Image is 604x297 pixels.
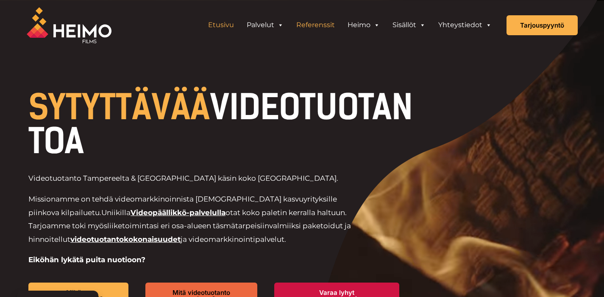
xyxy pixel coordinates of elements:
[28,90,416,158] h1: VIDEOTUOTANTOA
[28,255,145,264] strong: Eiköhän lykätä puita nuotioon?
[202,17,240,34] a: Etusivu
[70,235,181,244] a: videotuotantokokonaisuudet
[507,15,578,35] a: Tarjouspyyntö
[107,221,269,230] span: liiketoimintasi eri osa-alueen täsmätarpeisiin
[198,17,502,34] aside: Header Widget 1
[290,17,341,34] a: Referenssit
[28,172,359,185] p: Videotuotanto Tampereelta & [GEOGRAPHIC_DATA] käsin koko [GEOGRAPHIC_DATA].
[28,87,210,128] span: SYTYTTÄVÄÄ
[131,208,225,217] a: Videopäällikkö-palvelulla
[27,7,111,43] img: Heimo Filmsin logo
[386,17,432,34] a: Sisällöt
[101,208,131,217] span: Uniikilla
[432,17,498,34] a: Yhteystiedot
[28,221,351,244] span: valmiiksi paketoidut ja hinnoitellut
[28,193,359,246] p: Missionamme on tehdä videomarkkinoinnista [DEMOGRAPHIC_DATA] kasvuyrityksille piinkova kilpailuetu.
[181,235,286,244] span: ja videomarkkinointipalvelut.
[240,17,290,34] a: Palvelut
[341,17,386,34] a: Heimo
